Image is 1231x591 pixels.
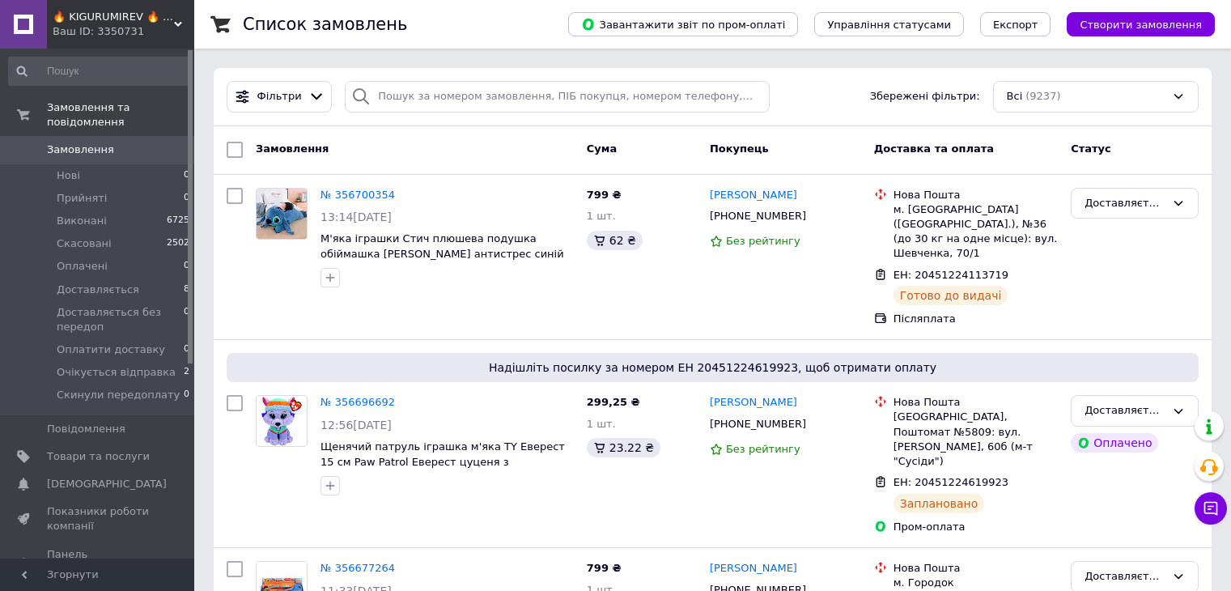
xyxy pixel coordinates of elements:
[57,236,112,251] span: Скасовані
[587,210,616,222] span: 1 шт.
[1051,18,1215,30] a: Створити замовлення
[710,395,797,410] a: [PERSON_NAME]
[320,189,395,201] a: № 356700354
[894,395,1058,410] div: Нова Пошта
[184,342,189,357] span: 0
[184,388,189,402] span: 0
[894,561,1058,576] div: Нова Пошта
[320,562,395,574] a: № 356677264
[167,214,189,228] span: 6725
[320,232,564,274] a: М'яка іграшки Стич плюшева подушка обіймашка [PERSON_NAME] антистрес синій 60 см
[710,142,769,155] span: Покупець
[894,202,1058,261] div: м. [GEOGRAPHIC_DATA] ([GEOGRAPHIC_DATA].), №36 (до 30 кг на одне місце): вул. Шевченка, 70/1
[587,142,617,155] span: Cума
[184,259,189,274] span: 0
[587,562,622,574] span: 799 ₴
[710,210,806,222] span: [PHONE_NUMBER]
[1025,90,1060,102] span: (9237)
[894,269,1008,281] span: ЕН: 20451224113719
[256,142,329,155] span: Замовлення
[57,283,139,297] span: Доставляється
[1085,568,1165,585] div: Доставляється
[257,89,302,104] span: Фільтри
[1071,142,1111,155] span: Статус
[870,89,980,104] span: Збережені фільтри:
[57,191,107,206] span: Прийняті
[581,17,785,32] span: Завантажити звіт по пром-оплаті
[1071,433,1158,453] div: Оплачено
[233,359,1192,376] span: Надішліть посилку за номером ЕН 20451224619923, щоб отримати оплату
[587,189,622,201] span: 799 ₴
[53,24,194,39] div: Ваш ID: 3350731
[47,504,150,534] span: Показники роботи компанії
[167,236,189,251] span: 2502
[1067,12,1215,36] button: Створити замовлення
[47,142,114,157] span: Замовлення
[894,476,1008,488] span: ЕН: 20451224619923
[710,418,806,430] span: [PHONE_NUMBER]
[710,188,797,203] a: [PERSON_NAME]
[57,305,184,334] span: Доставляється без передоп
[57,168,80,183] span: Нові
[587,396,640,408] span: 299,25 ₴
[894,286,1008,305] div: Готово до видачі
[894,312,1058,326] div: Післяплата
[57,214,107,228] span: Виконані
[1195,492,1227,525] button: Чат з покупцем
[568,12,798,36] button: Завантажити звіт по пром-оплаті
[8,57,191,86] input: Пошук
[894,188,1058,202] div: Нова Пошта
[320,419,392,432] span: 12:56[DATE]
[256,395,308,447] a: Фото товару
[587,418,616,430] span: 1 шт.
[980,12,1051,36] button: Експорт
[345,81,770,113] input: Пошук за номером замовлення, ПІБ покупця, номером телефону, Email, номером накладної
[53,10,174,24] span: 🔥 KIGURUMIREV 🔥 ➡ магазин яскравих подарунків
[184,305,189,334] span: 0
[256,188,308,240] a: Фото товару
[184,283,189,297] span: 8
[47,422,125,436] span: Повідомлення
[894,520,1058,534] div: Пром-оплата
[57,365,176,380] span: Очікується відправка
[261,396,303,446] img: Фото товару
[184,191,189,206] span: 0
[587,438,660,457] div: 23.22 ₴
[1007,89,1023,104] span: Всі
[184,365,189,380] span: 2
[827,19,951,31] span: Управління статусами
[47,477,167,491] span: [DEMOGRAPHIC_DATA]
[874,142,994,155] span: Доставка та оплата
[184,168,189,183] span: 0
[320,396,395,408] a: № 356696692
[320,210,392,223] span: 13:14[DATE]
[320,440,565,483] a: Щенячий патруль іграшка м'яка TY Еверест 15 см Paw Patrol Еверест цуценя з мультфільму
[47,100,194,130] span: Замовлення та повідомлення
[1085,402,1165,419] div: Доставляється
[57,388,180,402] span: Скинули передоплату
[57,342,165,357] span: Оплатити доставку
[47,547,150,576] span: Панель управління
[894,494,985,513] div: Заплановано
[1080,19,1202,31] span: Створити замовлення
[894,410,1058,469] div: [GEOGRAPHIC_DATA], Поштомат №5809: вул. [PERSON_NAME], 60б (м-т "Сусіди")
[257,189,307,239] img: Фото товару
[243,15,407,34] h1: Список замовлень
[587,231,643,250] div: 62 ₴
[814,12,964,36] button: Управління статусами
[710,561,797,576] a: [PERSON_NAME]
[726,235,800,247] span: Без рейтингу
[726,443,800,455] span: Без рейтингу
[993,19,1038,31] span: Експорт
[57,259,108,274] span: Оплачені
[1085,195,1165,212] div: Доставляється
[47,449,150,464] span: Товари та послуги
